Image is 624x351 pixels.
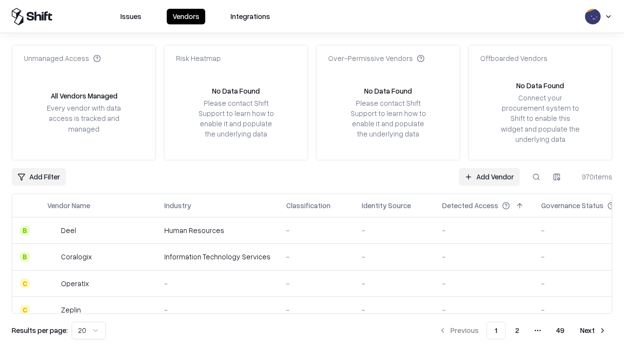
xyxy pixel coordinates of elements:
[548,322,572,339] button: 49
[20,278,30,288] div: C
[164,225,271,235] div: Human Resources
[573,172,612,182] div: 970 items
[286,225,346,235] div: -
[487,322,506,339] button: 1
[115,9,147,24] button: Issues
[61,278,89,289] div: Operatix
[364,86,412,96] div: No Data Found
[507,322,527,339] button: 2
[47,226,57,235] img: Deel
[47,200,90,211] div: Vendor Name
[362,200,411,211] div: Identity Source
[43,103,124,134] div: Every vendor with data access is tracked and managed
[442,305,526,315] div: -
[167,9,205,24] button: Vendors
[574,322,612,339] button: Next
[47,278,57,288] img: Operatix
[176,53,221,63] div: Risk Heatmap
[541,200,604,211] div: Governance Status
[442,225,526,235] div: -
[61,305,81,315] div: Zeplin
[286,252,346,262] div: -
[362,305,427,315] div: -
[516,80,564,91] div: No Data Found
[348,98,429,139] div: Please contact Shift Support to learn how to enable it and populate the underlying data
[459,168,520,186] a: Add Vendor
[442,252,526,262] div: -
[20,252,30,262] div: B
[61,225,76,235] div: Deel
[328,53,425,63] div: Over-Permissive Vendors
[286,278,346,289] div: -
[47,305,57,314] img: Zeplin
[20,305,30,314] div: C
[362,225,427,235] div: -
[362,278,427,289] div: -
[51,91,117,101] div: All Vendors Managed
[164,252,271,262] div: Information Technology Services
[24,53,101,63] div: Unmanaged Access
[286,305,346,315] div: -
[362,252,427,262] div: -
[442,200,498,211] div: Detected Access
[164,305,271,315] div: -
[164,278,271,289] div: -
[225,9,276,24] button: Integrations
[480,53,547,63] div: Offboarded Vendors
[433,322,612,339] nav: pagination
[286,200,331,211] div: Classification
[47,252,57,262] img: Coralogix
[164,200,191,211] div: Industry
[12,168,66,186] button: Add Filter
[500,93,581,144] div: Connect your procurement system to Shift to enable this widget and populate the underlying data
[20,226,30,235] div: B
[212,86,260,96] div: No Data Found
[195,98,276,139] div: Please contact Shift Support to learn how to enable it and populate the underlying data
[61,252,92,262] div: Coralogix
[12,325,68,335] p: Results per page:
[442,278,526,289] div: -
